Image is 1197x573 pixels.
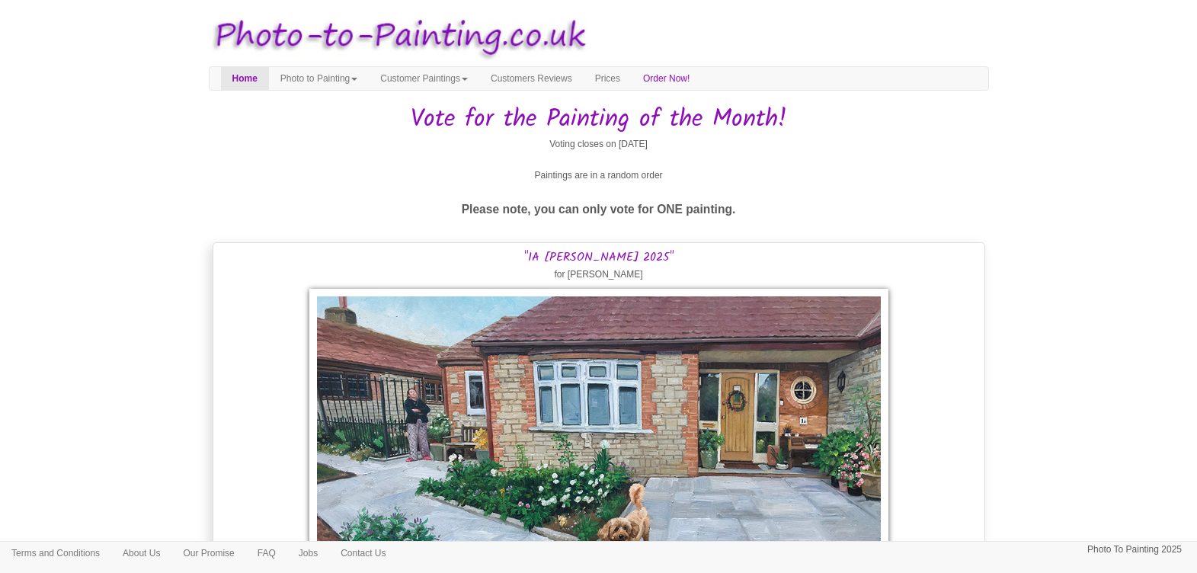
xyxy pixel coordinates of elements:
p: Please note, you can only vote for ONE painting. [209,199,989,219]
img: Photo to Painting [201,8,591,66]
a: Our Promise [171,542,245,565]
h3: "1A [PERSON_NAME] 2025" [217,251,981,264]
a: Order Now! [632,67,701,90]
a: FAQ [246,542,287,565]
a: About Us [111,542,171,565]
p: Voting closes on [DATE] [209,136,989,152]
a: Contact Us [329,542,397,565]
p: Photo To Painting 2025 [1087,542,1182,558]
a: Jobs [287,542,329,565]
a: Home [221,67,269,90]
p: Paintings are in a random order [209,168,989,184]
h1: Vote for the Painting of the Month! [209,106,989,133]
a: Customer Paintings [369,67,479,90]
a: Prices [584,67,632,90]
a: Photo to Painting [269,67,369,90]
a: Customers Reviews [479,67,584,90]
